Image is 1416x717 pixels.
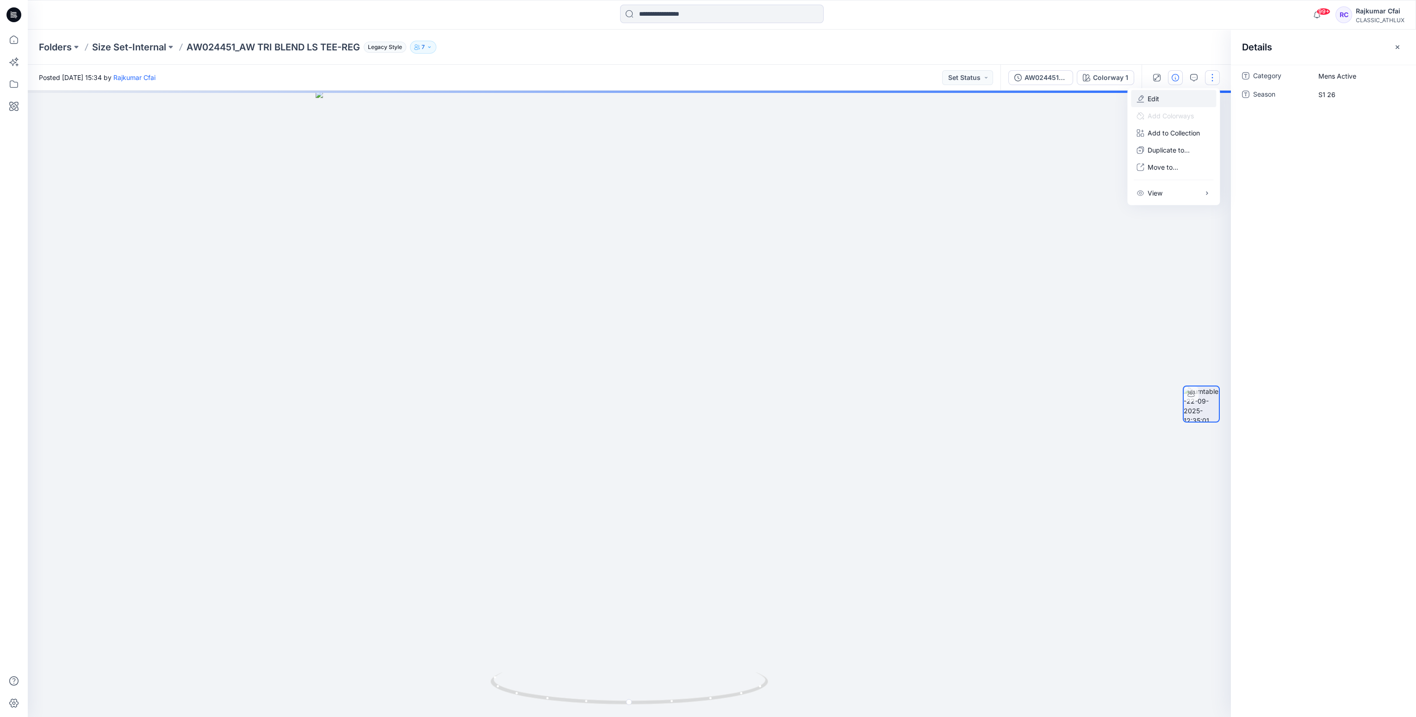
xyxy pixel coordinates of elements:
[1356,6,1404,17] div: Rajkumar Cfai
[1148,162,1178,172] p: Move to...
[360,41,406,54] button: Legacy Style
[422,42,425,52] p: 7
[1025,73,1067,83] div: AW024451_AW TRI BLEND LS TEE-REG
[410,41,436,54] button: 7
[364,42,406,53] span: Legacy Style
[1253,89,1309,102] span: Season
[1093,73,1128,83] div: Colorway 1
[1317,8,1330,15] span: 99+
[1168,70,1183,85] button: Details
[1356,17,1404,24] div: CLASSIC_ATHLUX
[1008,70,1073,85] button: AW024451_AW TRI BLEND LS TEE-REG
[1148,94,1159,104] a: Edit
[1148,188,1162,198] p: View
[1253,70,1309,83] span: Category
[1318,90,1399,99] span: S1 26
[186,41,360,54] p: AW024451_AW TRI BLEND LS TEE-REG
[39,73,155,82] span: Posted [DATE] 15:34 by
[92,41,166,54] a: Size Set-Internal
[1335,6,1352,23] div: RC
[1148,128,1200,138] p: Add to Collection
[39,41,72,54] a: Folders
[1242,42,1272,53] h2: Details
[1148,145,1190,155] p: Duplicate to...
[1184,386,1219,422] img: turntable-22-09-2025-12:35:01
[113,74,155,81] a: Rajkumar Cfai
[1318,71,1399,81] span: Mens Active
[1077,70,1134,85] button: Colorway 1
